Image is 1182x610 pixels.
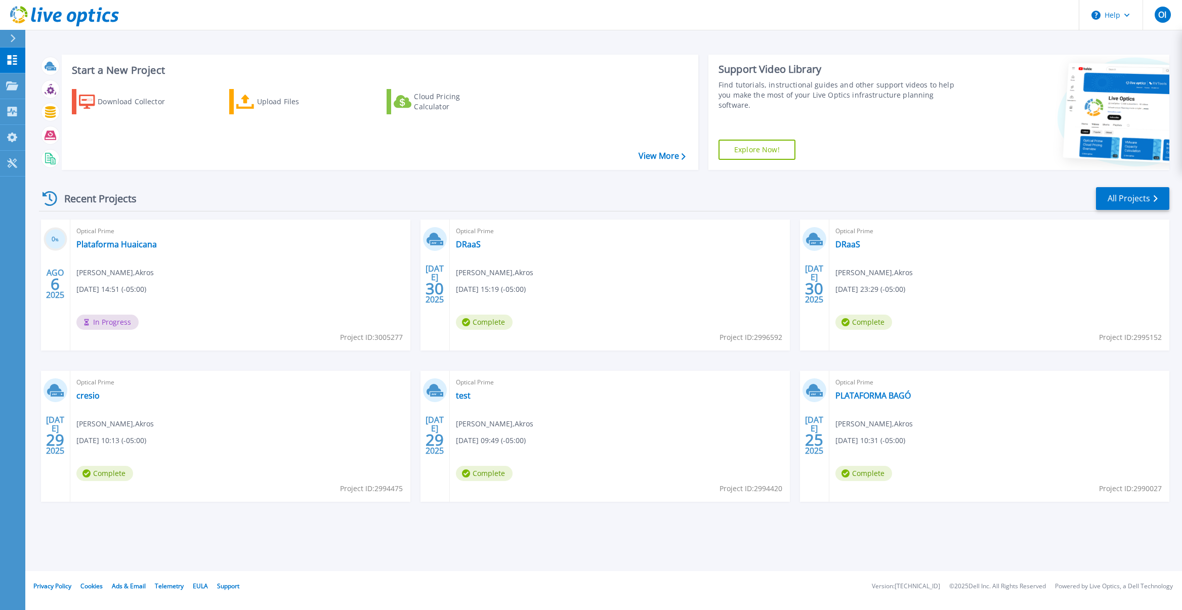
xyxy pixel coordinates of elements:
[76,239,157,249] a: Plataforma Huaicana
[44,234,67,245] h3: 0
[872,583,940,590] li: Version: [TECHNICAL_ID]
[257,92,338,112] div: Upload Files
[805,435,823,444] span: 25
[46,435,64,444] span: 29
[719,80,956,110] div: Find tutorials, instructional guides and other support videos to help you make the most of your L...
[456,418,533,429] span: [PERSON_NAME] , Akros
[33,582,71,590] a: Privacy Policy
[76,390,100,401] a: cresio
[98,92,179,112] div: Download Collector
[217,582,239,590] a: Support
[835,390,911,401] a: PLATAFORMA BAGÓ
[193,582,208,590] a: EULA
[639,151,686,161] a: View More
[76,315,139,330] span: In Progress
[80,582,103,590] a: Cookies
[456,466,513,481] span: Complete
[456,315,513,330] span: Complete
[112,582,146,590] a: Ads & Email
[456,239,481,249] a: DRaaS
[456,284,526,295] span: [DATE] 15:19 (-05:00)
[719,140,795,160] a: Explore Now!
[229,89,342,114] a: Upload Files
[835,315,892,330] span: Complete
[835,284,905,295] span: [DATE] 23:29 (-05:00)
[1099,332,1162,343] span: Project ID: 2995152
[720,332,782,343] span: Project ID: 2996592
[39,186,150,211] div: Recent Projects
[76,377,404,388] span: Optical Prime
[835,466,892,481] span: Complete
[949,583,1046,590] li: © 2025 Dell Inc. All Rights Reserved
[720,483,782,494] span: Project ID: 2994420
[340,483,403,494] span: Project ID: 2994475
[1099,483,1162,494] span: Project ID: 2990027
[835,239,860,249] a: DRaaS
[835,418,913,429] span: [PERSON_NAME] , Akros
[835,377,1163,388] span: Optical Prime
[51,280,60,288] span: 6
[426,284,444,293] span: 30
[425,266,444,302] div: [DATE] 2025
[387,89,499,114] a: Cloud Pricing Calculator
[340,332,403,343] span: Project ID: 3005277
[456,267,533,278] span: [PERSON_NAME] , Akros
[835,267,913,278] span: [PERSON_NAME] , Akros
[456,435,526,446] span: [DATE] 09:49 (-05:00)
[456,390,471,401] a: test
[155,582,184,590] a: Telemetry
[76,267,154,278] span: [PERSON_NAME] , Akros
[425,417,444,454] div: [DATE] 2025
[76,418,154,429] span: [PERSON_NAME] , Akros
[76,466,133,481] span: Complete
[55,237,59,242] span: %
[46,417,65,454] div: [DATE] 2025
[72,89,185,114] a: Download Collector
[72,65,685,76] h3: Start a New Project
[46,266,65,302] div: AGO 2025
[76,226,404,237] span: Optical Prime
[805,417,824,454] div: [DATE] 2025
[1096,187,1169,210] a: All Projects
[426,435,444,444] span: 29
[805,284,823,293] span: 30
[835,435,905,446] span: [DATE] 10:31 (-05:00)
[835,226,1163,237] span: Optical Prime
[456,377,784,388] span: Optical Prime
[456,226,784,237] span: Optical Prime
[414,92,495,112] div: Cloud Pricing Calculator
[76,284,146,295] span: [DATE] 14:51 (-05:00)
[719,63,956,76] div: Support Video Library
[1055,583,1173,590] li: Powered by Live Optics, a Dell Technology
[805,266,824,302] div: [DATE] 2025
[76,435,146,446] span: [DATE] 10:13 (-05:00)
[1158,11,1166,19] span: OI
